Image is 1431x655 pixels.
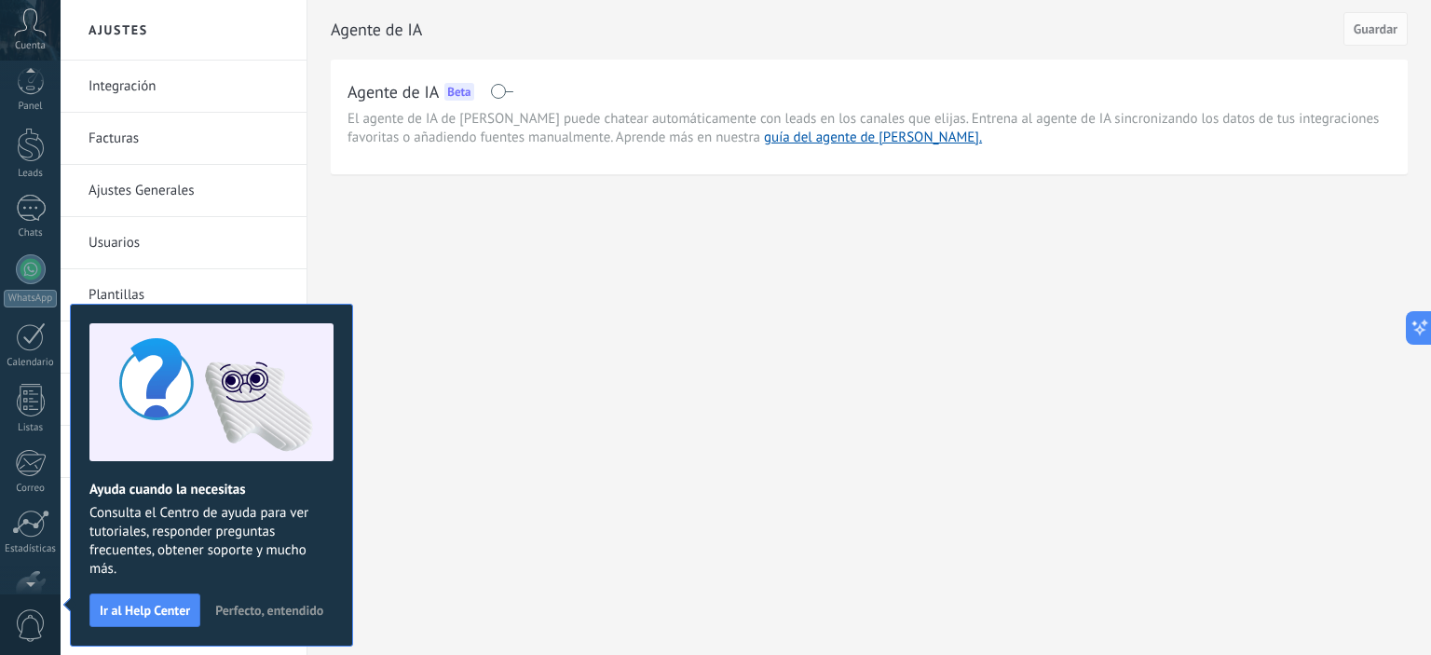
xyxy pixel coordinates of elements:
[348,110,1391,147] span: El agente de IA de [PERSON_NAME] puede chatear automáticamente con leads en los canales que elija...
[4,290,57,307] div: WhatsApp
[89,165,288,217] a: Ajustes Generales
[89,481,334,498] h2: Ayuda cuando la necesitas
[4,227,58,239] div: Chats
[89,269,288,321] a: Plantillas
[4,483,58,495] div: Correo
[444,83,473,101] div: Beta
[1354,22,1397,35] span: Guardar
[89,61,288,113] a: Integración
[4,101,58,113] div: Panel
[207,596,332,624] button: Perfecto, entendido
[348,80,439,103] h2: Agente de IA
[4,168,58,180] div: Leads
[61,217,307,269] li: Usuarios
[15,40,46,52] span: Cuenta
[215,604,323,617] span: Perfecto, entendido
[61,269,307,321] li: Plantillas
[61,61,307,113] li: Integración
[89,217,288,269] a: Usuarios
[100,604,190,617] span: Ir al Help Center
[61,113,307,165] li: Facturas
[4,422,58,434] div: Listas
[764,129,982,146] a: guía del agente de [PERSON_NAME].
[89,113,288,165] a: Facturas
[89,504,334,579] span: Consulta el Centro de ayuda para ver tutoriales, responder preguntas frecuentes, obtener soporte ...
[4,357,58,369] div: Calendario
[331,11,1343,48] h2: Agente de IA
[1343,12,1408,46] button: Guardar
[61,165,307,217] li: Ajustes Generales
[89,594,200,627] button: Ir al Help Center
[4,543,58,555] div: Estadísticas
